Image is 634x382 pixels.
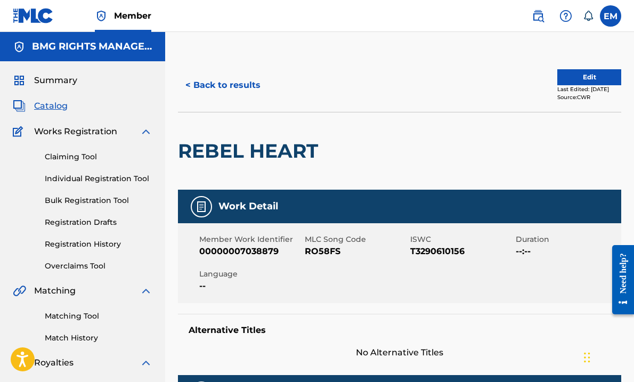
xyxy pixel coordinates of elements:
[13,100,68,112] a: CatalogCatalog
[140,125,152,138] img: expand
[604,237,634,322] iframe: Resource Center
[13,40,26,53] img: Accounts
[305,245,408,258] span: RO58FS
[45,217,152,228] a: Registration Drafts
[199,234,302,245] span: Member Work Identifier
[410,245,513,258] span: T3290610156
[199,245,302,258] span: 00000007038879
[559,10,572,22] img: help
[218,200,278,213] h5: Work Detail
[45,311,152,322] a: Matching Tool
[199,280,302,292] span: --
[13,100,26,112] img: Catalog
[34,285,76,297] span: Matching
[305,234,408,245] span: MLC Song Code
[45,261,152,272] a: Overclaims Tool
[140,285,152,297] img: expand
[199,269,302,280] span: Language
[557,85,621,93] div: Last Edited: [DATE]
[195,200,208,213] img: Work Detail
[600,5,621,27] div: User Menu
[45,195,152,206] a: Bulk Registration Tool
[45,332,152,344] a: Match History
[34,100,68,112] span: Catalog
[584,342,590,373] div: Drag
[13,74,26,87] img: Summary
[581,331,634,382] iframe: Chat Widget
[45,173,152,184] a: Individual Registration Tool
[178,346,621,359] span: No Alternative Titles
[140,356,152,369] img: expand
[516,245,619,258] span: --:--
[178,139,323,163] h2: REBEL HEART
[13,8,54,23] img: MLC Logo
[189,325,611,336] h5: Alternative Titles
[32,40,152,53] h5: BMG RIGHTS MANAGEMENT US, LLC
[13,125,27,138] img: Works Registration
[45,239,152,250] a: Registration History
[13,285,26,297] img: Matching
[34,74,77,87] span: Summary
[557,69,621,85] button: Edit
[114,10,151,22] span: Member
[178,72,268,99] button: < Back to results
[95,10,108,22] img: Top Rightsholder
[45,151,152,162] a: Claiming Tool
[527,5,549,27] a: Public Search
[34,125,117,138] span: Works Registration
[557,93,621,101] div: Source: CWR
[516,234,619,245] span: Duration
[555,5,576,27] div: Help
[13,74,77,87] a: SummarySummary
[583,11,594,21] div: Notifications
[532,10,544,22] img: search
[34,356,74,369] span: Royalties
[410,234,513,245] span: ISWC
